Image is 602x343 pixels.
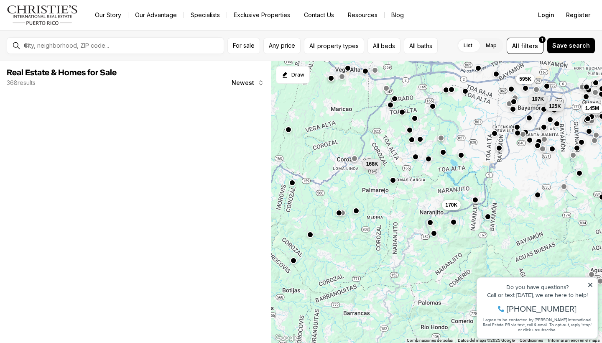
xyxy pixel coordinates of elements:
[479,38,503,53] label: Map
[547,38,595,54] button: Save search
[519,76,531,82] span: 595K
[34,39,104,48] span: [PHONE_NUMBER]
[9,19,121,25] div: Do you have questions?
[507,38,543,54] button: Allfilters1
[10,51,119,67] span: I agree to be contacted by [PERSON_NAME] International Real Estate PR via text, call & email. To ...
[227,74,269,91] button: Newest
[366,160,378,167] span: 168K
[404,38,438,54] button: All baths
[516,74,535,84] button: 595K
[566,12,590,18] span: Register
[363,159,382,169] button: 168K
[276,66,310,84] button: Start drawing
[367,38,400,54] button: All beds
[528,94,547,104] button: 197K
[385,9,411,21] a: Blog
[232,79,254,86] span: Newest
[7,79,36,86] p: 368 results
[304,38,364,54] button: All property types
[297,9,341,21] button: Contact Us
[7,5,78,25] img: logo
[458,338,515,343] span: Datos del mapa ©2025 Google
[532,96,544,102] span: 197K
[227,38,260,54] button: For sale
[9,27,121,33] div: Call or text [DATE], we are here to help!
[512,41,519,50] span: All
[184,9,227,21] a: Specialists
[7,69,117,77] span: Real Estate & Homes for Sale
[549,102,561,109] span: 125K
[128,9,184,21] a: Our Advantage
[552,42,590,49] span: Save search
[341,9,384,21] a: Resources
[538,12,554,18] span: Login
[269,42,295,49] span: Any price
[521,41,538,50] span: filters
[457,38,479,53] label: List
[533,7,559,23] button: Login
[227,9,297,21] a: Exclusive Properties
[88,9,128,21] a: Our Story
[541,36,543,43] span: 1
[585,105,599,112] span: 1.45M
[546,101,564,111] button: 125K
[442,200,461,210] button: 170K
[561,7,595,23] button: Register
[233,42,255,49] span: For sale
[445,201,457,208] span: 170K
[263,38,301,54] button: Any price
